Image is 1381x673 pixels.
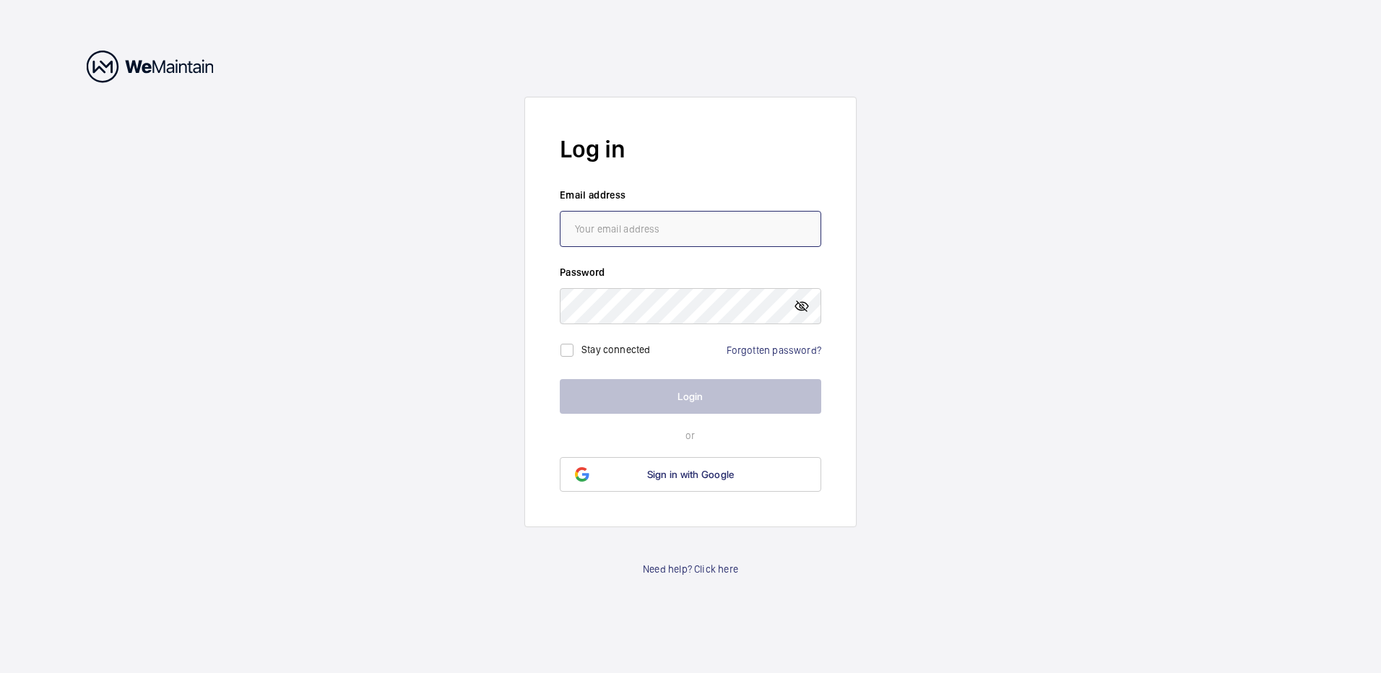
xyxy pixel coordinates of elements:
label: Email address [560,188,821,202]
input: Your email address [560,211,821,247]
a: Forgotten password? [727,344,821,356]
h2: Log in [560,132,821,166]
p: or [560,428,821,443]
label: Password [560,265,821,279]
span: Sign in with Google [647,469,735,480]
label: Stay connected [581,344,651,355]
a: Need help? Click here [643,562,738,576]
button: Login [560,379,821,414]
